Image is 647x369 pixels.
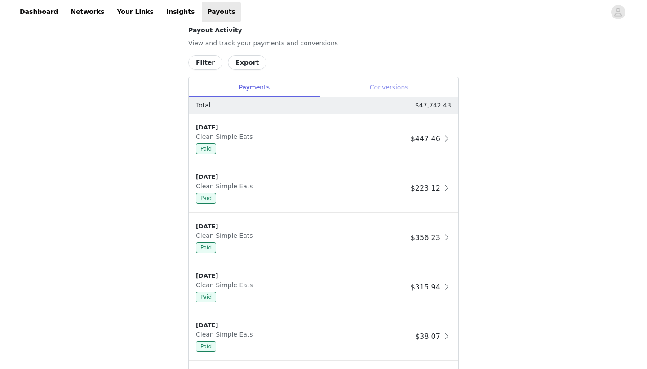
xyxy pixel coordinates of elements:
div: clickable-list-item [189,213,458,262]
span: Paid [196,143,216,154]
span: Clean Simple Eats [196,281,257,289]
div: [DATE] [196,173,407,182]
div: [DATE] [196,123,407,132]
span: $356.23 [411,233,440,242]
div: [DATE] [196,271,407,280]
div: clickable-list-item [189,114,458,164]
span: Paid [196,292,216,302]
span: Paid [196,341,216,352]
h4: Payout Activity [188,26,459,35]
p: View and track your payments and conversions [188,39,459,48]
span: $38.07 [415,332,440,341]
span: Clean Simple Eats [196,133,257,140]
a: Insights [161,2,200,22]
span: $223.12 [411,184,440,192]
span: Paid [196,193,216,204]
button: Export [228,55,266,70]
div: [DATE] [196,321,412,330]
span: $447.46 [411,134,440,143]
span: $315.94 [411,283,440,291]
div: clickable-list-item [189,262,458,312]
span: Paid [196,242,216,253]
span: Clean Simple Eats [196,331,257,338]
div: clickable-list-item [189,164,458,213]
div: [DATE] [196,222,407,231]
div: Payments [189,77,319,98]
div: Conversions [319,77,458,98]
a: Payouts [202,2,241,22]
div: avatar [614,5,622,19]
a: Your Links [111,2,159,22]
span: Clean Simple Eats [196,232,257,239]
div: clickable-list-item [189,312,458,361]
button: Filter [188,55,222,70]
p: $47,742.43 [415,101,451,110]
a: Networks [65,2,110,22]
a: Dashboard [14,2,63,22]
span: Clean Simple Eats [196,182,257,190]
p: Total [196,101,211,110]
